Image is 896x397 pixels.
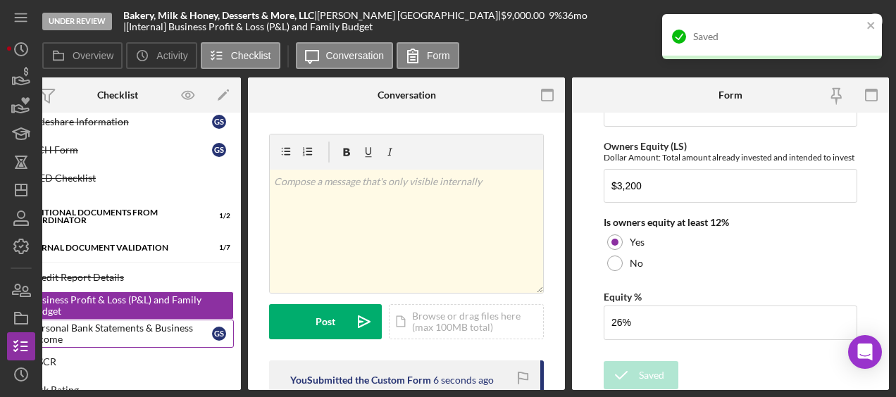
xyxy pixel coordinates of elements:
a: Rideshare InformationGS [1,108,234,136]
div: 1 / 2 [205,212,230,220]
time: 2025-08-28 18:38 [433,374,494,386]
button: Mark Complete [775,7,889,35]
button: Activity [126,42,197,69]
div: G S [212,143,226,157]
div: Dollar Amount: Total amount already invested and intended to invest [604,152,857,163]
a: DSCR [1,348,234,376]
div: Credit Report Details [30,272,233,283]
button: Overview [42,42,123,69]
div: 9 % [549,10,562,21]
div: $9,000.00 [501,10,549,21]
div: Form [718,89,742,101]
div: Personal Bank Statements & Business Income [30,322,212,345]
button: Post [269,304,382,339]
button: close [866,20,876,33]
a: Personal Bank Statements & Business IncomeGS [1,320,234,348]
div: ACH Form [30,144,212,156]
div: Saved [639,361,664,389]
div: | [123,10,317,21]
div: Under Review [42,13,112,30]
div: Is owners equity at least 12% [604,217,857,228]
div: Mark Complete [789,7,857,35]
button: Checklist [201,42,280,69]
div: Conversation [378,89,436,101]
div: Saved [693,31,862,42]
div: G S [212,115,226,129]
label: Equity % [604,291,642,303]
label: Overview [73,50,113,61]
div: Post [316,304,335,339]
div: 1 / 7 [205,244,230,252]
div: Internal Document Validation [23,244,195,252]
label: Owners Equity (LS) [604,140,687,152]
div: Additional Documents from Coordinator [23,208,195,225]
a: Credit Report Details [1,263,234,291]
a: ACH FormGS [1,136,234,164]
div: DSCR [30,356,233,367]
div: Risk Rating [30,384,233,396]
button: Conversation [296,42,394,69]
label: Yes [630,237,645,248]
div: Open Intercom Messenger [848,335,882,369]
div: G S [212,327,226,341]
div: 36 mo [562,10,587,21]
label: Activity [156,50,187,61]
label: Conversation [326,50,385,61]
label: Form [427,50,450,61]
button: Form [397,42,459,69]
label: Checklist [231,50,271,61]
b: Bakery, Milk & Honey, Desserts & More, LLC [123,9,314,21]
div: [PERSON_NAME] [GEOGRAPHIC_DATA] | [317,10,501,21]
div: Rideshare Information [30,116,212,127]
div: MED Checklist [30,172,233,184]
div: You Submitted the Custom Form [290,374,431,386]
label: No [630,258,643,269]
button: Saved [604,361,678,389]
a: Business Profit & Loss (P&L) and Family Budget [1,291,234,320]
div: Checklist [97,89,138,101]
div: Business Profit & Loss (P&L) and Family Budget [30,294,233,317]
div: | [Internal] Business Profit & Loss (P&L) and Family Budget [123,21,373,32]
a: MED Checklist [1,164,234,192]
